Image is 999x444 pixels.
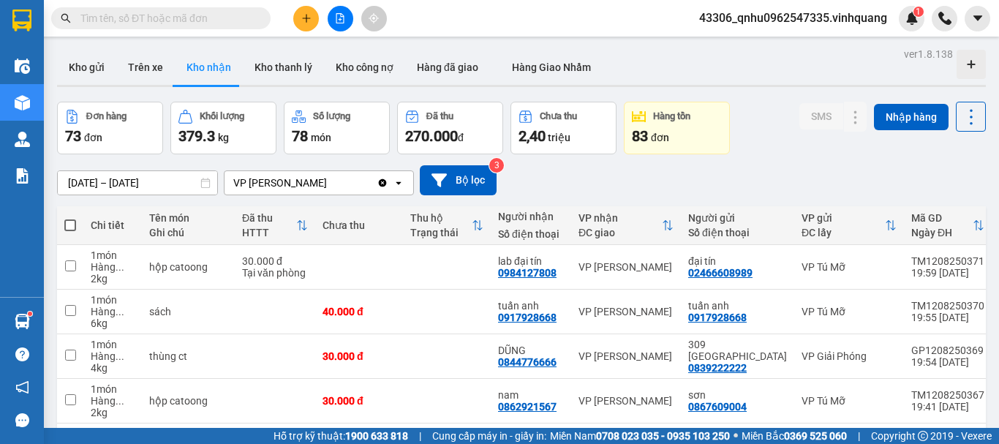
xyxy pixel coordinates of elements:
[688,401,747,413] div: 0867609004
[91,317,135,329] div: 6 kg
[84,132,102,143] span: đơn
[80,10,253,26] input: Tìm tên, số ĐT hoặc mã đơn
[328,6,353,31] button: file-add
[91,383,135,395] div: 1 món
[578,306,674,317] div: VP [PERSON_NAME]
[116,50,175,85] button: Trên xe
[242,227,296,238] div: HTTT
[918,431,928,441] span: copyright
[904,206,992,245] th: Toggle SortBy
[578,350,674,362] div: VP [PERSON_NAME]
[61,13,71,23] span: search
[498,345,564,356] div: DŨNG
[397,102,503,154] button: Đã thu270.000đ
[799,103,843,129] button: SMS
[911,312,984,323] div: 19:55 [DATE]
[393,177,404,189] svg: open
[794,206,904,245] th: Toggle SortBy
[858,428,860,444] span: |
[284,102,390,154] button: Số lượng78món
[410,212,472,224] div: Thu hộ
[12,10,31,31] img: logo-vxr
[458,132,464,143] span: đ
[313,111,350,121] div: Số lượng
[802,212,885,224] div: VP gửi
[57,50,116,85] button: Kho gửi
[911,401,984,413] div: 19:41 [DATE]
[688,267,753,279] div: 02466608989
[15,168,30,184] img: solution-icon
[802,227,885,238] div: ĐC lấy
[498,300,564,312] div: tuấn anh
[957,50,986,79] div: Tạo kho hàng mới
[311,132,331,143] span: món
[149,212,227,224] div: Tên món
[116,395,124,407] span: ...
[938,12,951,25] img: phone-icon
[328,176,330,190] input: Selected VP LÊ HỒNG PHONG.
[242,267,308,279] div: Tại văn phòng
[323,306,396,317] div: 40.000 đ
[149,306,227,317] div: sách
[91,306,135,317] div: Hàng thông thường
[91,219,135,231] div: Chi tiết
[498,267,557,279] div: 0984127808
[688,362,747,374] div: 0839222222
[578,261,674,273] div: VP [PERSON_NAME]
[324,50,405,85] button: Kho công nợ
[911,300,984,312] div: TM1208250370
[15,95,30,110] img: warehouse-icon
[242,255,308,267] div: 30.000 đ
[498,401,557,413] div: 0862921567
[242,212,296,224] div: Đã thu
[419,428,421,444] span: |
[911,356,984,368] div: 19:54 [DATE]
[911,227,973,238] div: Ngày ĐH
[149,395,227,407] div: hộp catoong
[578,212,662,224] div: VP nhận
[653,111,690,121] div: Hàng tồn
[802,261,897,273] div: VP Tú Mỡ
[91,395,135,407] div: Hàng thông thường
[233,176,327,190] div: VP [PERSON_NAME]
[432,428,546,444] span: Cung cấp máy in - giấy in:
[904,46,953,62] div: ver 1.8.138
[578,395,674,407] div: VP [PERSON_NAME]
[651,132,669,143] span: đơn
[426,111,453,121] div: Đã thu
[335,13,345,23] span: file-add
[15,380,29,394] span: notification
[802,306,897,317] div: VP Tú Mỡ
[410,227,472,238] div: Trạng thái
[323,350,396,362] div: 30.000 đ
[688,212,787,224] div: Người gửi
[688,255,787,267] div: đại tín
[784,430,847,442] strong: 0369 525 060
[91,294,135,306] div: 1 món
[323,219,396,231] div: Chưa thu
[632,127,648,145] span: 83
[91,350,135,362] div: Hàng thông thường
[58,171,217,195] input: Select a date range.
[57,102,163,154] button: Đơn hàng73đơn
[91,249,135,261] div: 1 món
[550,428,730,444] span: Miền Nam
[116,306,124,317] span: ...
[905,12,919,25] img: icon-new-feature
[91,362,135,374] div: 4 kg
[405,50,490,85] button: Hàng đã giao
[742,428,847,444] span: Miền Bắc
[874,104,949,130] button: Nhập hàng
[323,395,396,407] div: 30.000 đ
[688,339,787,362] div: 309 tây sơn
[243,50,324,85] button: Kho thanh lý
[293,6,319,31] button: plus
[420,165,497,195] button: Bộ lọc
[28,312,32,316] sup: 1
[91,261,135,273] div: Hàng thông thường
[15,413,29,427] span: message
[116,350,124,362] span: ...
[624,102,730,154] button: Hàng tồn83đơn
[369,13,379,23] span: aim
[540,111,577,121] div: Chưa thu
